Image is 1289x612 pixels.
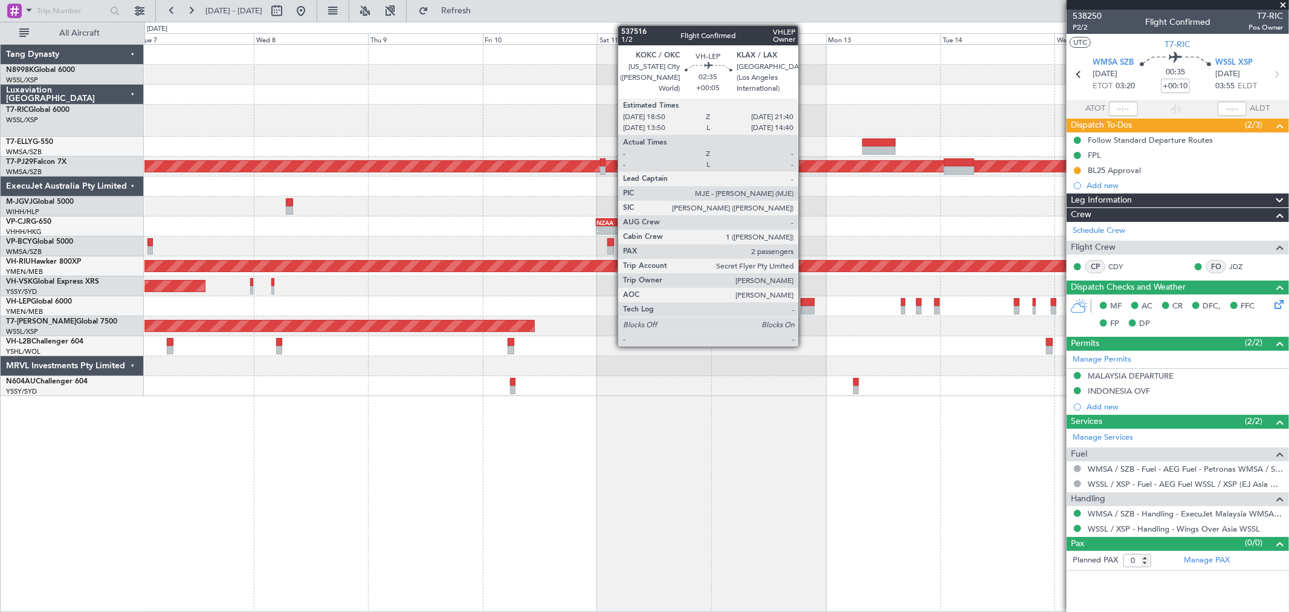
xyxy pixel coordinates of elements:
span: Crew [1071,208,1091,222]
span: [DATE] - [DATE] [205,5,262,16]
button: All Aircraft [13,24,131,43]
span: 538250 [1073,10,1102,22]
span: Services [1071,415,1102,429]
a: T7-PJ29Falcon 7X [6,158,66,166]
span: [DATE] [1215,68,1240,80]
input: --:-- [1109,102,1138,116]
span: Leg Information [1071,194,1132,207]
span: T7-RIC [1165,38,1191,51]
span: T7-RIC [1249,10,1283,22]
a: Manage Permits [1073,354,1131,366]
span: Dispatch To-Dos [1071,119,1132,132]
div: VHHH [621,219,645,226]
div: Flight Confirmed [1145,16,1210,29]
a: VP-BCYGlobal 5000 [6,238,73,246]
a: WMSA/SZB [6,168,42,177]
span: Dispatch Checks and Weather [1071,281,1186,295]
div: Tue 14 [940,33,1055,44]
a: N8998KGlobal 6000 [6,67,75,74]
button: UTC [1070,37,1091,48]
input: Trip Number [37,2,106,20]
span: 03:20 [1116,80,1136,93]
a: T7-[PERSON_NAME]Global 7500 [6,318,117,325]
span: Permits [1071,337,1099,351]
span: N604AU [6,378,36,385]
span: Flight Crew [1071,241,1116,255]
a: YMEN/MEB [6,307,43,316]
a: JDZ [1229,261,1256,272]
div: INDONESIA OVF [1088,386,1150,396]
a: YSSY/SYD [6,387,37,396]
span: ALDT [1250,103,1270,115]
span: WMSA SZB [1093,57,1134,69]
div: Add new [1087,180,1283,190]
a: WMSA/SZB [6,247,42,256]
span: 00:35 [1166,67,1185,79]
span: (0/0) [1245,536,1263,549]
a: WSSL / XSP - Handling - Wings Over Asia WSSL [1088,524,1260,534]
span: VP-CJR [6,218,31,226]
span: DP [1139,318,1150,330]
a: Schedule Crew [1073,225,1125,237]
div: - [621,227,645,234]
a: WMSA / SZB - Fuel - AEG Fuel - Petronas WMSA / SZB (EJ Asia Only) [1088,464,1283,474]
a: WMSA/SZB [6,148,42,157]
a: WIHH/HLP [6,207,39,216]
span: Fuel [1071,448,1087,461]
div: CP [1085,260,1105,273]
a: YSSY/SYD [6,287,37,296]
div: Tue 7 [140,33,254,44]
span: ATOT [1086,103,1106,115]
div: - [597,227,621,234]
div: MALAYSIA DEPARTURE [1088,371,1174,381]
span: T7-[PERSON_NAME] [6,318,76,325]
a: Manage Services [1073,432,1133,444]
div: Wed 8 [254,33,368,44]
a: YSHL/WOL [6,347,40,356]
span: VH-LEP [6,298,31,305]
span: T7-PJ29 [6,158,33,166]
a: WSSL/XSP [6,76,38,85]
span: Pos Owner [1249,22,1283,33]
div: Mon 13 [826,33,940,44]
a: N604AUChallenger 604 [6,378,88,385]
span: P2/2 [1073,22,1102,33]
span: All Aircraft [31,29,128,37]
a: Manage PAX [1184,555,1230,567]
div: Follow Standard Departure Routes [1088,135,1213,145]
span: (2/3) [1245,119,1263,131]
button: Refresh [413,1,485,21]
a: M-JGVJGlobal 5000 [6,198,74,206]
span: MF [1110,301,1122,313]
label: Planned PAX [1073,555,1118,567]
a: WSSL/XSP [6,327,38,336]
span: VH-VSK [6,278,33,285]
span: Pax [1071,537,1084,551]
div: Sun 12 [711,33,825,44]
a: VH-VSKGlobal Express XRS [6,278,99,285]
a: VHHH/HKG [6,227,42,236]
span: Refresh [431,7,482,15]
span: (2/2) [1245,415,1263,428]
span: VH-L2B [6,338,31,345]
span: (2/2) [1245,336,1263,349]
div: Thu 9 [368,33,482,44]
div: Add new [1087,402,1283,412]
div: FPL [1088,150,1101,160]
a: WSSL / XSP - Fuel - AEG Fuel WSSL / XSP (EJ Asia Only) [1088,479,1283,489]
span: ELDT [1238,80,1257,93]
a: VH-L2BChallenger 604 [6,338,83,345]
span: T7-RIC [6,106,28,114]
span: VH-RIU [6,258,31,265]
span: [DATE] [1093,68,1118,80]
span: 03:55 [1215,80,1235,93]
a: CDY [1108,261,1136,272]
span: FFC [1241,301,1255,313]
div: BL25 Approval [1088,165,1141,175]
span: Handling [1071,492,1105,506]
a: VH-RIUHawker 800XP [6,258,81,265]
span: DFC, [1203,301,1221,313]
a: VH-LEPGlobal 6000 [6,298,72,305]
span: N8998K [6,67,34,74]
div: Fri 10 [483,33,597,44]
